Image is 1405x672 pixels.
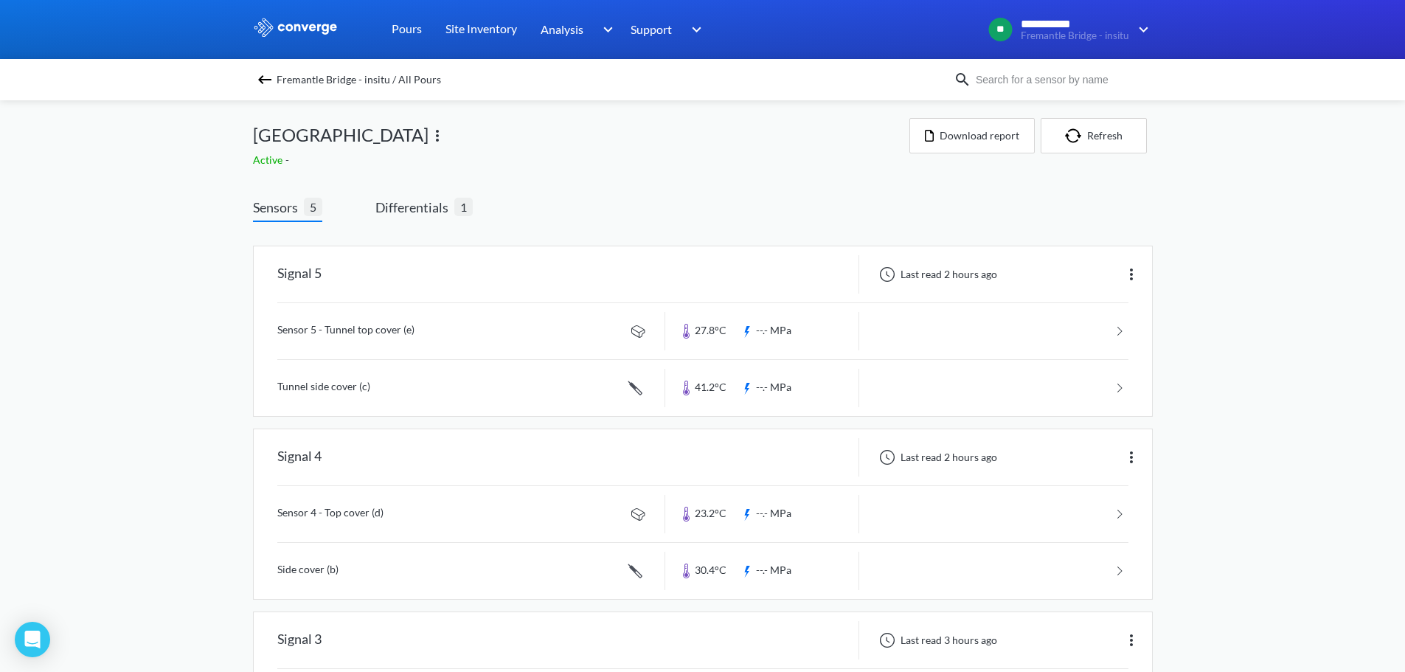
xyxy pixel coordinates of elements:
[1041,118,1147,153] button: Refresh
[256,71,274,89] img: backspace.svg
[277,69,441,90] span: Fremantle Bridge - insitu / All Pours
[971,72,1150,88] input: Search for a sensor by name
[954,71,971,89] img: icon-search.svg
[1065,128,1087,143] img: icon-refresh.svg
[631,20,672,38] span: Support
[1123,448,1140,466] img: more.svg
[375,197,454,218] span: Differentials
[277,438,322,477] div: Signal 4
[277,621,322,659] div: Signal 3
[454,198,473,216] span: 1
[253,153,285,166] span: Active
[1129,21,1153,38] img: downArrow.svg
[1123,266,1140,283] img: more.svg
[253,18,339,37] img: logo_ewhite.svg
[1021,30,1129,41] span: Fremantle Bridge - insitu
[925,130,934,142] img: icon-file.svg
[429,127,446,145] img: more.svg
[871,448,1002,466] div: Last read 2 hours ago
[253,121,429,149] span: [GEOGRAPHIC_DATA]
[1123,631,1140,649] img: more.svg
[285,153,292,166] span: -
[15,622,50,657] div: Open Intercom Messenger
[593,21,617,38] img: downArrow.svg
[541,20,583,38] span: Analysis
[304,198,322,216] span: 5
[253,197,304,218] span: Sensors
[871,266,1002,283] div: Last read 2 hours ago
[277,255,322,294] div: Signal 5
[871,631,1002,649] div: Last read 3 hours ago
[682,21,706,38] img: downArrow.svg
[909,118,1035,153] button: Download report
